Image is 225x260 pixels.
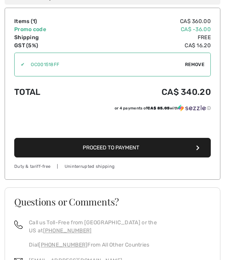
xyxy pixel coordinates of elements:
div: Duty & tariff-free | Uninterrupted shipping [14,164,211,170]
div: ✔ [15,61,25,68]
img: Sezzle [178,104,206,111]
div: or 4 payments ofCA$ 85.05withSezzle Click to learn more about Sezzle [14,104,211,114]
span: Proceed to Payment [83,144,139,151]
span: 1 [33,18,35,25]
p: Dial From All Other Countries [29,241,211,249]
span: Remove [185,61,204,68]
td: CA$ 16.20 [92,41,211,50]
h3: Questions or Comments? [14,197,211,206]
button: Proceed to Payment [14,138,211,157]
input: Promo code [25,53,185,76]
td: Items ( ) [14,17,92,25]
td: Shipping [14,33,92,41]
div: or 4 payments of with [115,104,211,112]
td: GST (5%) [14,41,92,50]
iframe: PayPal-paypal [14,114,211,136]
td: Promo code [14,25,92,33]
td: Total [14,79,92,104]
a: [PHONE_NUMBER] [38,242,87,248]
img: call [14,220,23,229]
td: CA$ 360.00 [92,17,211,25]
td: CA$ 340.20 [92,79,211,104]
span: CA$ 85.05 [147,106,170,111]
a: [PHONE_NUMBER] [43,227,92,234]
p: Call us Toll-Free from [GEOGRAPHIC_DATA] or the US at [29,219,211,235]
td: CA$ -36.00 [92,25,211,33]
td: Free [92,33,211,41]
